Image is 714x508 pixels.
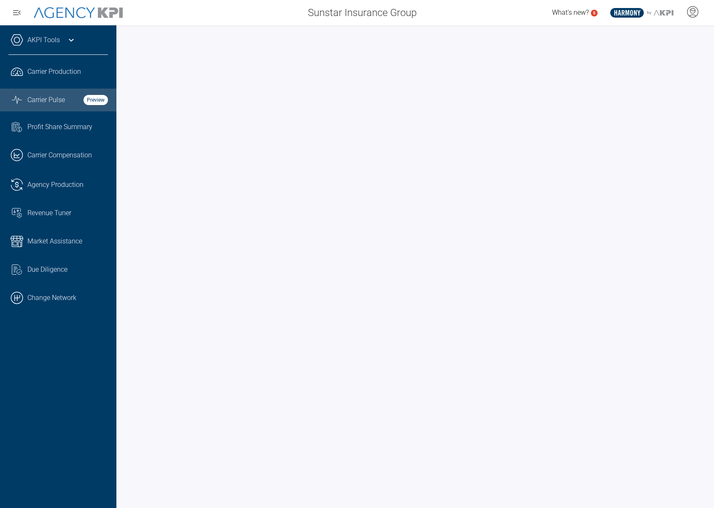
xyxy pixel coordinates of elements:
[27,95,65,105] span: Carrier Pulse
[27,67,81,77] span: Carrier Production
[27,122,92,132] span: Profit Share Summary
[34,7,123,18] img: AgencyKPI
[308,5,417,20] span: Sunstar Insurance Group
[84,95,108,105] strong: Preview
[27,180,84,190] span: Agency Production
[27,35,60,45] a: AKPI Tools
[27,265,67,275] span: Due Diligence
[593,11,595,15] text: 5
[27,236,82,246] span: Market Assistance
[27,150,92,160] span: Carrier Compensation
[27,208,71,218] span: Revenue Tuner
[552,8,589,16] span: What's new?
[591,10,598,16] a: 5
